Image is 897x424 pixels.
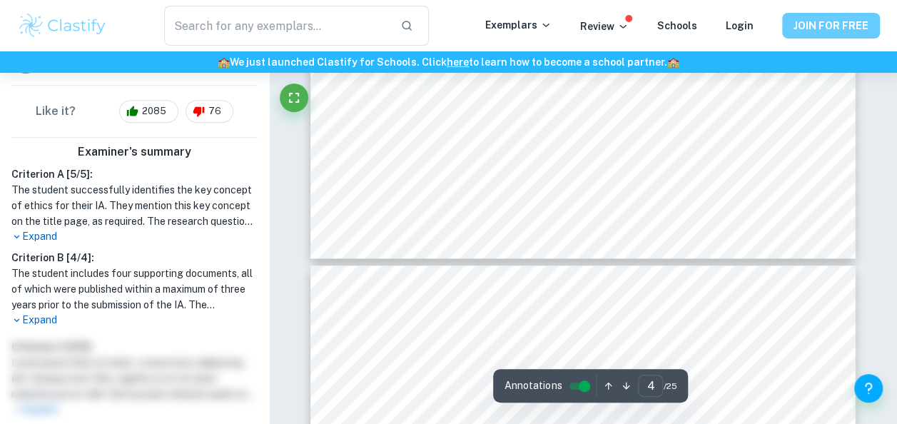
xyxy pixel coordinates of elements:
span: 🏫 [667,56,679,68]
button: Fullscreen [280,84,308,112]
div: 76 [186,100,233,123]
a: here [447,56,469,68]
h1: The student includes four supporting documents, all of which were published within a maximum of t... [11,266,258,313]
div: 2085 [119,100,178,123]
h1: The student successfully identifies the key concept of ethics for their IA. They mention this key... [11,182,258,229]
button: JOIN FOR FREE [782,13,880,39]
input: Search for any exemplars... [164,6,388,46]
span: 2085 [134,104,174,118]
h6: Examiner's summary [6,143,263,161]
h6: Like it? [36,103,76,120]
img: Clastify logo [17,11,108,40]
a: Login [726,20,754,31]
p: Expand [11,313,258,328]
h6: Criterion B [ 4 / 4 ]: [11,250,258,266]
span: 76 [201,104,229,118]
h6: Criterion A [ 5 / 5 ]: [11,166,258,182]
p: Exemplars [485,17,552,33]
span: 🏫 [218,56,230,68]
p: Review [580,19,629,34]
span: Annotations [505,378,562,393]
button: Help and Feedback [854,374,883,403]
a: Schools [657,20,697,31]
h6: We just launched Clastify for Schools. Click to learn how to become a school partner. [3,54,894,70]
p: Expand [11,229,258,244]
span: / 25 [663,380,676,393]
